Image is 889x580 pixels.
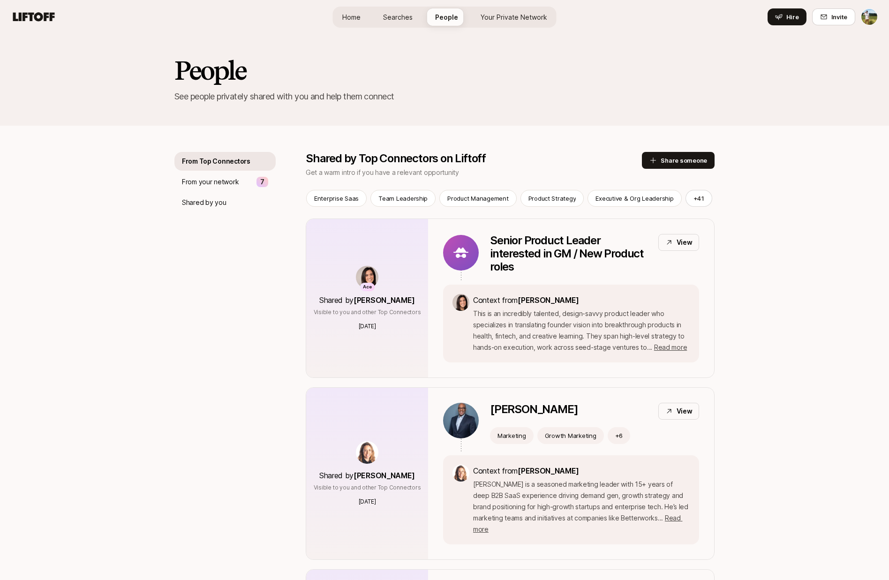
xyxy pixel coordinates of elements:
[545,431,596,440] p: Growth Marketing
[354,471,415,480] span: [PERSON_NAME]
[319,294,415,306] p: Shared by
[518,295,579,305] span: [PERSON_NAME]
[490,403,578,416] p: [PERSON_NAME]
[497,431,526,440] p: Marketing
[642,152,715,169] button: Share someone
[654,343,687,351] span: Read more
[473,294,690,306] p: Context from
[306,218,715,378] a: AceShared by[PERSON_NAME]Visible to you and other Top Connectors[DATE]Senior Product Leader inter...
[182,156,250,167] p: From Top Connectors
[428,8,466,26] a: People
[335,8,368,26] a: Home
[677,406,693,417] p: View
[447,194,508,203] p: Product Management
[452,294,469,311] img: 71d7b91d_d7cb_43b4_a7ea_a9b2f2cc6e03.jpg
[473,479,690,535] p: [PERSON_NAME] is a seasoned marketing leader with 15+ years of deep B2B SaaS experience driving d...
[306,167,642,178] p: Get a warm intro if you have a relevant opportunity
[359,497,376,506] p: [DATE]
[608,427,631,444] button: +6
[314,308,421,316] p: Visible to you and other Top Connectors
[354,295,415,305] span: [PERSON_NAME]
[319,469,415,482] p: Shared by
[314,194,359,203] p: Enterprise Saas
[378,194,428,203] p: Team Leadership
[686,190,712,207] button: +41
[359,322,376,331] p: [DATE]
[473,8,555,26] a: Your Private Network
[174,56,715,84] h2: People
[182,197,226,208] p: Shared by you
[473,465,690,477] p: Context from
[356,441,378,464] img: 5b4e8e9c_3b7b_4d72_a69f_7f4659b27c66.jpg
[861,8,878,25] button: Tyler Kieft
[306,152,642,165] p: Shared by Top Connectors on Liftoff
[677,237,693,248] p: View
[481,12,547,22] span: Your Private Network
[363,283,372,291] p: Ace
[182,176,239,188] p: From your network
[473,308,690,353] p: This is an incredibly talented, design-savvy product leader who specializes in translating founde...
[306,387,715,560] a: Shared by[PERSON_NAME]Visible to you and other Top Connectors[DATE][PERSON_NAME]ViewMarketingGrow...
[314,483,421,492] p: Visible to you and other Top Connectors
[342,12,361,22] span: Home
[595,194,673,203] p: Executive & Org Leadership
[356,266,378,288] img: 71d7b91d_d7cb_43b4_a7ea_a9b2f2cc6e03.jpg
[452,465,469,482] img: 5b4e8e9c_3b7b_4d72_a69f_7f4659b27c66.jpg
[383,12,413,22] span: Searches
[518,466,579,475] span: [PERSON_NAME]
[812,8,855,25] button: Invite
[786,12,799,22] span: Hire
[831,12,847,22] span: Invite
[376,8,420,26] a: Searches
[768,8,806,25] button: Hire
[528,194,576,203] p: Product Strategy
[490,234,651,273] p: Senior Product Leader interested in GM / New Product roles
[435,12,458,22] span: People
[260,176,264,188] p: 7
[174,90,715,103] p: See people privately shared with you and help them connect
[443,403,479,438] img: d4a00215_5f96_486f_9846_edc73dbf65d7.jpg
[861,9,877,25] img: Tyler Kieft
